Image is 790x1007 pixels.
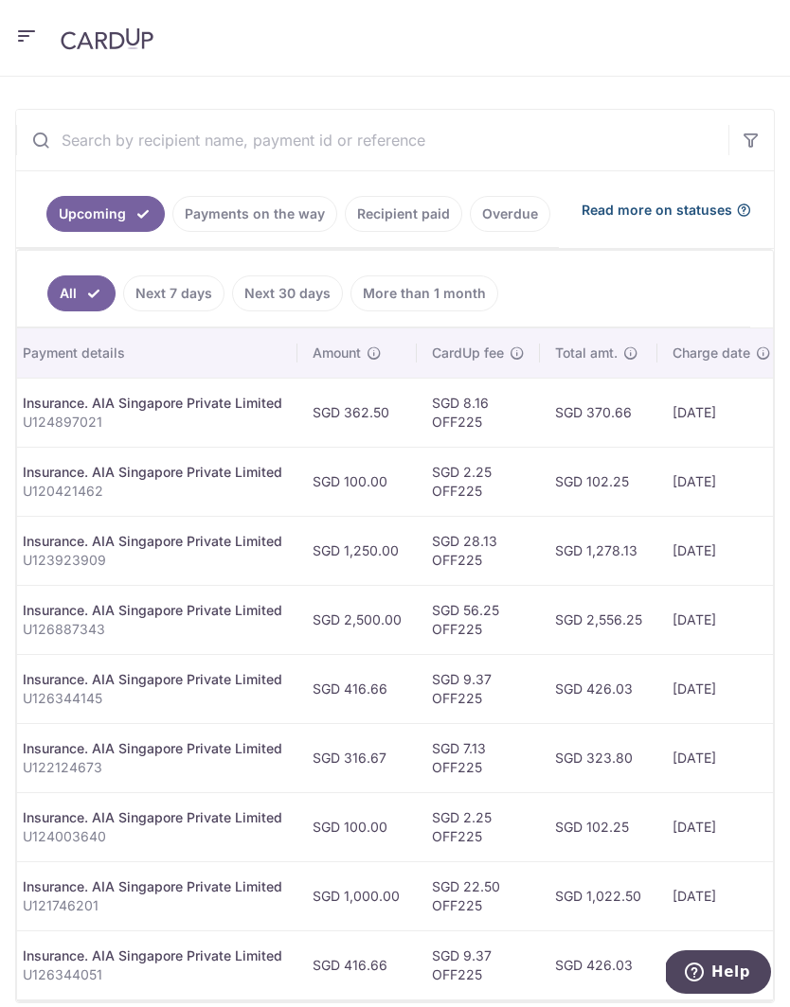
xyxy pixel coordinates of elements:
[23,739,282,758] div: Insurance. AIA Singapore Private Limited
[470,196,550,232] a: Overdue
[23,394,282,413] div: Insurance. AIA Singapore Private Limited
[345,196,462,232] a: Recipient paid
[657,654,786,723] td: [DATE]
[417,792,540,861] td: SGD 2.25 OFF225
[540,585,657,654] td: SGD 2,556.25
[313,344,361,362] span: Amount
[172,196,337,232] a: Payments on the way
[582,201,732,220] span: Read more on statuses
[297,585,417,654] td: SGD 2,500.00
[417,930,540,999] td: SGD 9.37 OFF225
[673,344,750,362] span: Charge date
[657,792,786,861] td: [DATE]
[350,275,498,311] a: More than 1 month
[540,723,657,792] td: SGD 323.80
[540,654,657,723] td: SGD 426.03
[297,447,417,516] td: SGD 100.00
[23,551,282,570] p: U123923909
[23,808,282,827] div: Insurance. AIA Singapore Private Limited
[23,601,282,620] div: Insurance. AIA Singapore Private Limited
[23,463,282,482] div: Insurance. AIA Singapore Private Limited
[23,689,282,708] p: U126344145
[540,378,657,447] td: SGD 370.66
[657,447,786,516] td: [DATE]
[23,877,282,896] div: Insurance. AIA Singapore Private Limited
[657,516,786,585] td: [DATE]
[297,654,417,723] td: SGD 416.66
[540,792,657,861] td: SGD 102.25
[16,110,728,170] input: Search by recipient name, payment id or reference
[657,378,786,447] td: [DATE]
[23,946,282,965] div: Insurance. AIA Singapore Private Limited
[297,516,417,585] td: SGD 1,250.00
[417,516,540,585] td: SGD 28.13 OFF225
[540,516,657,585] td: SGD 1,278.13
[417,447,540,516] td: SGD 2.25 OFF225
[23,532,282,551] div: Insurance. AIA Singapore Private Limited
[297,792,417,861] td: SGD 100.00
[23,896,282,915] p: U121746201
[540,861,657,930] td: SGD 1,022.50
[417,723,540,792] td: SGD 7.13 OFF225
[23,670,282,689] div: Insurance. AIA Singapore Private Limited
[540,930,657,999] td: SGD 426.03
[123,275,224,311] a: Next 7 days
[61,27,153,50] img: CardUp
[582,201,751,220] a: Read more on statuses
[23,620,282,639] p: U126887343
[23,482,282,501] p: U120421462
[47,275,116,311] a: All
[666,950,771,998] iframe: Opens a widget where you can find more information
[417,861,540,930] td: SGD 22.50 OFF225
[23,758,282,777] p: U122124673
[23,965,282,984] p: U126344051
[657,723,786,792] td: [DATE]
[297,861,417,930] td: SGD 1,000.00
[297,378,417,447] td: SGD 362.50
[297,930,417,999] td: SGD 416.66
[417,378,540,447] td: SGD 8.16 OFF225
[23,827,282,846] p: U124003640
[657,861,786,930] td: [DATE]
[232,275,343,311] a: Next 30 days
[657,585,786,654] td: [DATE]
[657,930,786,999] td: [DATE]
[8,328,297,378] th: Payment details
[417,585,540,654] td: SGD 56.25 OFF225
[297,723,417,792] td: SGD 316.67
[417,654,540,723] td: SGD 9.37 OFF225
[432,344,504,362] span: CardUp fee
[23,413,282,432] p: U124897021
[555,344,618,362] span: Total amt.
[540,447,657,516] td: SGD 102.25
[46,196,165,232] a: Upcoming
